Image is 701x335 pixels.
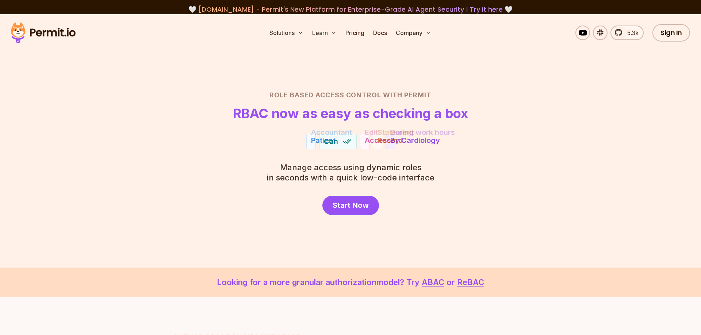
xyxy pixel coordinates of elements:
div: Record [378,135,403,145]
button: Learn [309,26,340,40]
img: Permit logo [7,20,79,45]
h2: Role Based Access Control [95,90,606,100]
div: Repository [378,127,415,137]
p: Looking for a more granular authorization model? Try or [18,276,683,288]
p: in seconds with a quick low-code interface [267,162,434,183]
span: Manage access using dynamic roles [267,162,434,172]
div: Admin [311,127,333,137]
span: 5.3k [623,28,639,37]
a: 5.3k [610,26,644,40]
button: Company [393,26,434,40]
button: Solutions [267,26,306,40]
a: Try it here [470,5,503,14]
div: By Cardiology [390,135,440,145]
a: Docs [370,26,390,40]
a: ABAC [422,277,444,287]
a: Pricing [342,26,367,40]
a: Start Now [322,196,379,215]
div: View [365,127,383,137]
a: ReBAC [457,277,484,287]
span: Start Now [333,200,369,210]
div: Access [365,135,391,145]
a: Sign In [652,24,690,42]
div: From local IP [390,127,435,137]
div: Patient [311,135,336,145]
span: [DOMAIN_NAME] - Permit's New Platform for Enterprise-Grade AI Agent Security | [198,5,503,14]
span: with Permit [383,90,432,100]
h1: RBAC now as easy as checking a box [233,106,468,121]
div: 🤍 🤍 [18,4,683,15]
